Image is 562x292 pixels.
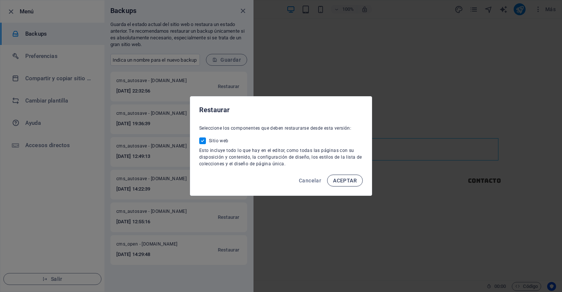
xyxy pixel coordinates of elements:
h2: Restaurar [199,106,363,114]
span: Esto incluye todo lo que hay en el editor, como todas las páginas con su disposición y contenido,... [199,148,362,166]
button: Cancelar [296,175,324,186]
span: Seleccione los componentes que deben restaurarse desde esta versión: [199,126,351,131]
span: Cancelar [299,178,321,184]
button: ACEPTAR [327,175,363,186]
span: ACEPTAR [333,178,357,184]
span: Sitio web [209,138,229,144]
